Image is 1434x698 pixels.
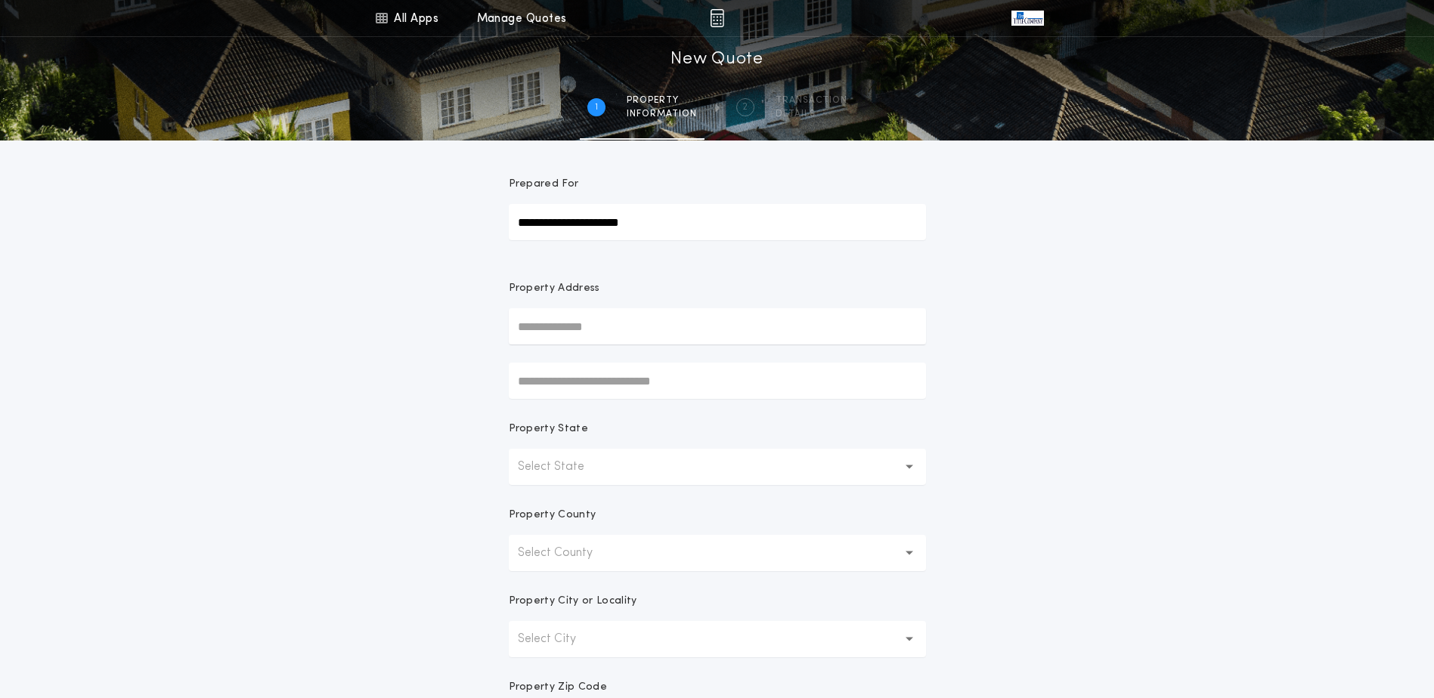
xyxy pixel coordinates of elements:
img: img [710,9,724,27]
p: Prepared For [509,177,579,192]
button: Select City [509,621,926,657]
p: Property Zip Code [509,680,607,695]
span: Transaction [776,94,847,107]
span: details [776,108,847,120]
h2: 2 [742,101,748,113]
p: Property County [509,508,596,523]
p: Property City or Locality [509,594,637,609]
button: Select State [509,449,926,485]
p: Select State [518,458,609,476]
h2: 1 [595,101,598,113]
p: Select City [518,630,600,648]
p: Property Address [509,281,926,296]
input: Prepared For [509,204,926,240]
p: Select County [518,544,617,562]
h1: New Quote [671,48,763,72]
img: vs-icon [1011,11,1043,26]
p: Property State [509,422,588,437]
span: Property [627,94,697,107]
button: Select County [509,535,926,571]
span: information [627,108,697,120]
